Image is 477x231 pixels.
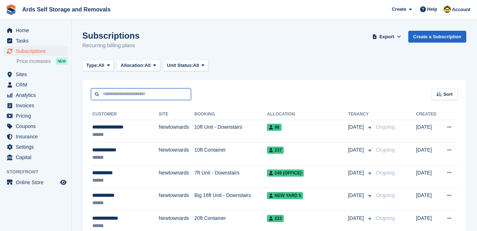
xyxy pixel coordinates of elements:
a: menu [4,132,68,142]
span: [DATE] [348,146,365,154]
a: menu [4,142,68,152]
td: [DATE] [416,120,440,143]
a: menu [4,111,68,121]
a: Preview store [59,178,68,187]
td: [DATE] [416,143,440,166]
span: All [145,62,151,69]
th: Allocation [267,109,348,120]
span: New yard 5 [267,192,303,199]
button: Type: All [82,60,114,72]
a: Ards Self Storage and Removals [19,4,113,15]
span: Insurance [16,132,59,142]
td: Big 16ft Unit - Downstairs [194,188,267,211]
span: All [193,62,199,69]
span: Ongoing [376,170,395,176]
a: menu [4,177,68,187]
span: Ongoing [376,215,395,221]
span: Home [16,25,59,35]
a: Create a Subscription [408,31,466,43]
td: 7ft Unit - Downstairs [194,165,267,188]
span: 223 [267,215,284,222]
td: Newtownards [159,188,195,211]
th: Created [416,109,440,120]
span: Settings [16,142,59,152]
span: Ongoing [376,147,395,153]
span: Create [392,6,406,13]
td: [DATE] [416,188,440,211]
span: [DATE] [348,169,365,177]
span: All [98,62,104,69]
a: menu [4,80,68,90]
img: Mark McFerran [444,6,451,13]
span: Invoices [16,100,59,110]
a: menu [4,90,68,100]
th: Tenancy [348,109,373,120]
a: menu [4,25,68,35]
th: Booking [194,109,267,120]
a: menu [4,100,68,110]
a: menu [4,46,68,56]
a: menu [4,69,68,79]
span: Tasks [16,36,59,46]
span: Pricing [16,111,59,121]
span: Type: [86,62,98,69]
p: Recurring billing plans [82,41,140,50]
span: Capital [16,152,59,162]
th: Site [159,109,195,120]
button: Export [371,31,403,43]
a: menu [4,36,68,46]
span: Sites [16,69,59,79]
span: Account [452,6,471,13]
span: Online Store [16,177,59,187]
td: Newtownards [159,143,195,166]
a: menu [4,152,68,162]
span: Help [427,6,437,13]
td: [DATE] [416,165,440,188]
td: Newtownards [159,165,195,188]
span: Storefront [6,168,71,176]
th: Customer [91,109,159,120]
td: Newtownards [159,120,195,143]
h1: Subscriptions [82,31,140,40]
span: Allocation: [121,62,145,69]
span: Unit Status: [167,62,193,69]
span: Ongoing [376,124,395,130]
span: 237 [267,147,284,154]
span: Price increases [16,58,51,65]
span: [DATE] [348,215,365,222]
div: NEW [56,58,68,65]
img: stora-icon-8386f47178a22dfd0bd8f6a31ec36ba5ce8667c1dd55bd0f319d3a0aa187defe.svg [6,4,16,15]
span: [DATE] [348,192,365,199]
span: Coupons [16,121,59,131]
span: Export [379,33,394,40]
span: [DATE] [348,123,365,131]
td: 10ft Container [194,143,267,166]
td: 10ft Unit - Downstairs [194,120,267,143]
span: CRM [16,80,59,90]
a: Price increases NEW [16,57,68,65]
span: 249 (office) [267,169,303,177]
button: Allocation: All [117,60,160,72]
span: Subscriptions [16,46,59,56]
span: 98 [267,124,281,131]
span: Sort [443,91,453,98]
a: menu [4,121,68,131]
span: Ongoing [376,192,395,198]
span: Analytics [16,90,59,100]
button: Unit Status: All [163,60,209,72]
